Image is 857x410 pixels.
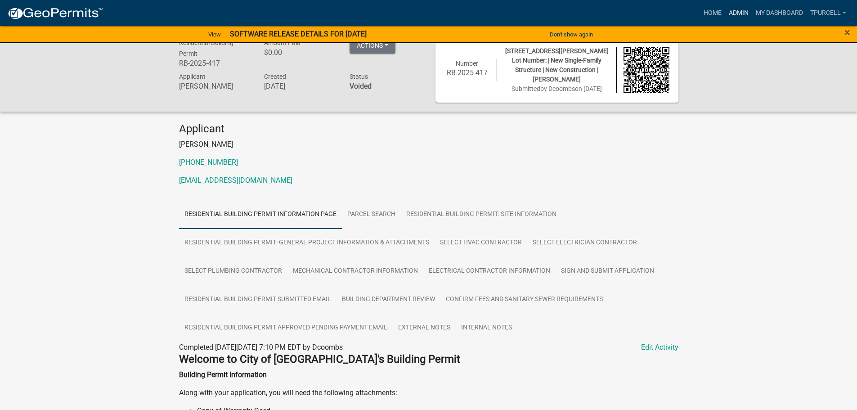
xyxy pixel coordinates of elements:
span: Applicant [179,73,206,80]
button: Don't show again [546,27,597,42]
a: Residential Building Permit: Site Information [401,200,562,229]
span: Completed [DATE][DATE] 7:10 PM EDT by Dcoombs [179,343,343,351]
a: Admin [725,5,752,22]
strong: Voided [350,82,372,90]
a: Internal Notes [456,314,517,342]
h6: $0.00 [264,48,336,57]
a: Edit Activity [641,342,678,353]
span: Created [264,73,286,80]
span: Number [456,60,478,67]
h6: RB-2025-417 [444,68,490,77]
a: Residential Building Permit Approved Pending Payment Email [179,314,393,342]
p: Along with your application, you will need the following attachments: [179,387,678,398]
h6: [DATE] [264,82,336,90]
p: [PERSON_NAME] [179,139,678,150]
a: My Dashboard [752,5,807,22]
a: [EMAIL_ADDRESS][DOMAIN_NAME] [179,176,292,185]
a: Tpurcell [807,5,850,22]
span: by Dcoombs [540,85,575,92]
button: Close [844,27,850,38]
a: Select Electrician Contractor [527,229,642,257]
a: View [205,27,224,42]
span: [STREET_ADDRESS][PERSON_NAME] Lot Number: | New Single-Family Structure | New Construction | [PER... [505,47,609,83]
a: Parcel search [342,200,401,229]
a: Select Plumbing Contractor [179,257,287,286]
a: Electrical Contractor Information [423,257,556,286]
a: Select HVAC contractor [435,229,527,257]
a: Residential Building Permit Submitted Email [179,285,337,314]
strong: Building Permit Information [179,370,267,379]
a: Mechanical Contractor Information [287,257,423,286]
a: Confirm Fees and Sanitary Sewer Requirements [440,285,608,314]
a: Home [700,5,725,22]
h6: RB-2025-417 [179,59,251,68]
a: Building Department Review [337,285,440,314]
img: QR code [624,47,669,93]
span: Submitted on [DATE] [512,85,602,92]
strong: Welcome to City of [GEOGRAPHIC_DATA]'s Building Permit [179,353,460,365]
button: Actions [350,37,395,54]
a: Sign and Submit Application [556,257,660,286]
h6: [PERSON_NAME] [179,82,251,90]
a: [PHONE_NUMBER] [179,158,238,167]
strong: SOFTWARE RELEASE DETAILS FOR [DATE] [230,30,367,38]
span: × [844,26,850,39]
h4: Applicant [179,122,678,135]
a: Residential Building Permit: General Project Information & Attachments [179,229,435,257]
span: Status [350,73,368,80]
a: Residential Building Permit Information Page [179,200,342,229]
a: External Notes [393,314,456,342]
